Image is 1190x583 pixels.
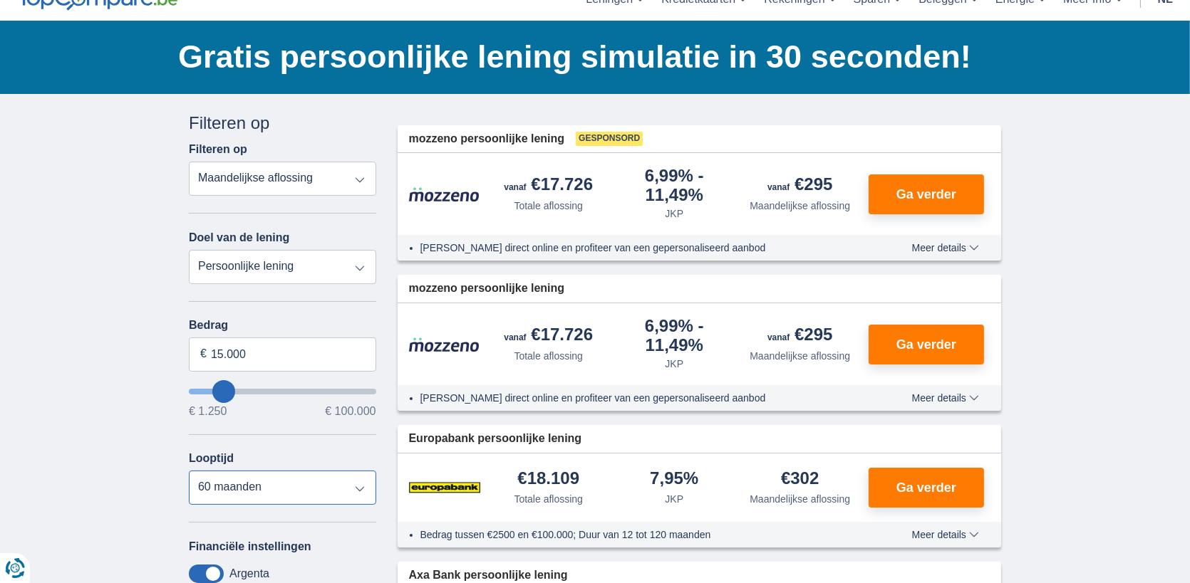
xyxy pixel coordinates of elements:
[189,406,227,417] span: € 1.250
[901,529,990,540] button: Meer details
[178,35,1001,79] h1: Gratis persoonlijke lening simulatie in 30 seconden!
[229,567,269,580] label: Argenta
[576,132,643,146] span: Gesponsord
[750,492,850,506] div: Maandelijkse aflossing
[650,470,698,489] div: 7,95%
[409,131,565,147] span: mozzeno persoonlijke lening
[325,406,376,417] span: € 100.000
[189,452,234,465] label: Looptijd
[665,357,683,371] div: JKP
[767,176,832,196] div: €295
[409,187,480,202] img: product.pl.alt Mozzeno
[420,391,860,405] li: [PERSON_NAME] direct online en profiteer van een gepersonaliseerd aanbod
[869,468,984,508] button: Ga verder
[189,111,376,135] div: Filteren op
[901,242,990,253] button: Meer details
[517,470,579,489] div: €18.109
[420,527,860,542] li: Bedrag tussen €2500 en €100.000; Duur van 12 tot 120 maanden
[750,199,850,213] div: Maandelijkse aflossing
[420,241,860,255] li: [PERSON_NAME] direct online en profiteer van een gepersonaliseerd aanbod
[781,470,819,489] div: €302
[617,167,732,204] div: 6,99%
[409,337,480,352] img: product.pl.alt Mozzeno
[504,326,593,346] div: €17.726
[896,481,956,494] span: Ga verder
[514,199,583,213] div: Totale aflossing
[896,338,956,351] span: Ga verder
[869,325,984,364] button: Ga verder
[767,326,832,346] div: €295
[189,143,247,156] label: Filteren op
[912,530,979,540] span: Meer details
[896,188,956,201] span: Ga verder
[912,243,979,253] span: Meer details
[409,431,582,447] span: Europabank persoonlijke lening
[200,346,207,362] span: €
[514,492,583,506] div: Totale aflossing
[617,317,732,354] div: 6,99%
[189,389,376,394] input: wantToBorrow
[189,231,289,244] label: Doel van de lening
[409,280,565,297] span: mozzeno persoonlijke lening
[912,393,979,403] span: Meer details
[665,492,683,506] div: JKP
[665,206,683,221] div: JKP
[869,174,984,214] button: Ga verder
[409,470,480,505] img: product.pl.alt Europabank
[750,349,850,363] div: Maandelijkse aflossing
[514,349,583,363] div: Totale aflossing
[901,392,990,404] button: Meer details
[504,176,593,196] div: €17.726
[189,540,311,553] label: Financiële instellingen
[189,319,376,332] label: Bedrag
